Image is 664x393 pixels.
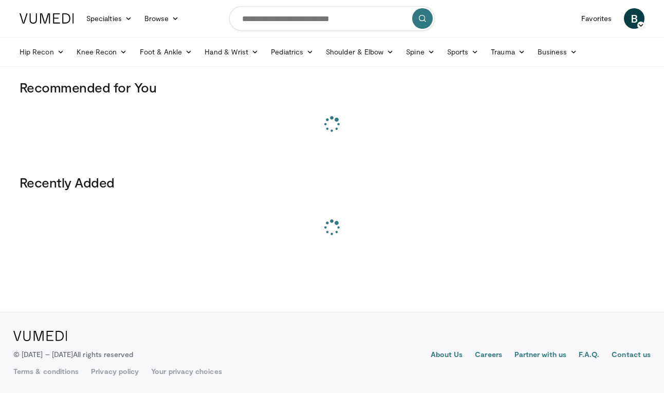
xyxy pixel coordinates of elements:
a: Favorites [575,8,618,29]
a: Browse [138,8,186,29]
a: Trauma [485,42,531,62]
a: Business [531,42,584,62]
a: Pediatrics [265,42,320,62]
p: © [DATE] – [DATE] [13,349,134,360]
h3: Recently Added [20,174,644,191]
a: B [624,8,644,29]
a: Contact us [612,349,651,362]
a: Terms & conditions [13,366,79,377]
a: Your privacy choices [151,366,222,377]
a: About Us [431,349,463,362]
a: Careers [475,349,502,362]
h3: Recommended for You [20,79,644,96]
img: VuMedi Logo [20,13,74,24]
a: Privacy policy [91,366,139,377]
a: Knee Recon [70,42,134,62]
a: Sports [441,42,485,62]
a: Foot & Ankle [134,42,199,62]
a: F.A.Q. [579,349,599,362]
img: VuMedi Logo [13,331,67,341]
a: Spine [400,42,440,62]
a: Specialties [80,8,138,29]
span: All rights reserved [73,350,133,359]
input: Search topics, interventions [229,6,435,31]
a: Hand & Wrist [198,42,265,62]
a: Partner with us [514,349,566,362]
a: Hip Recon [13,42,70,62]
a: Shoulder & Elbow [320,42,400,62]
